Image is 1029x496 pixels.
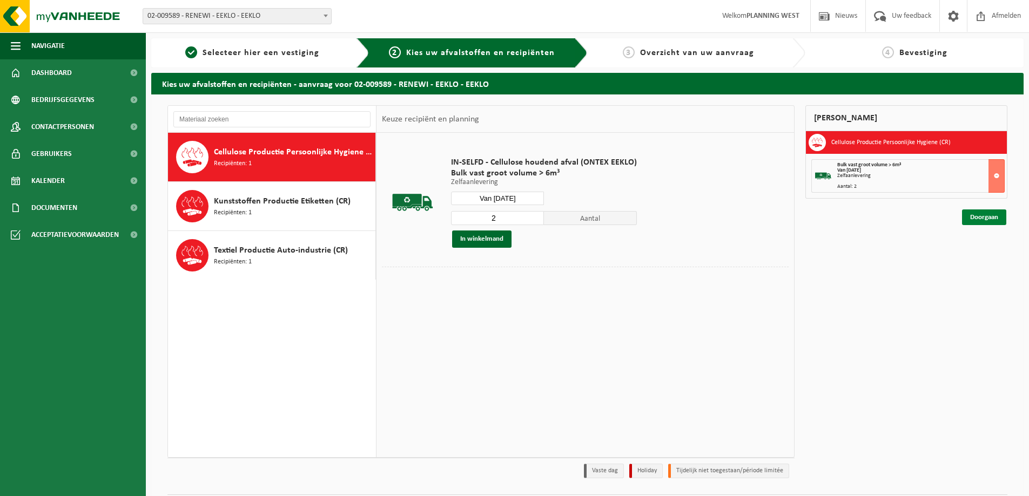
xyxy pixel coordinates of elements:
span: Cellulose Productie Persoonlijke Hygiene (CR) [214,146,373,159]
span: Aantal [544,211,637,225]
button: Kunststoffen Productie Etiketten (CR) Recipiënten: 1 [168,182,376,231]
h2: Kies uw afvalstoffen en recipiënten - aanvraag voor 02-009589 - RENEWI - EEKLO - EEKLO [151,73,1024,94]
li: Vaste dag [584,464,624,478]
button: Cellulose Productie Persoonlijke Hygiene (CR) Recipiënten: 1 [168,133,376,182]
span: 3 [623,46,635,58]
span: Kalender [31,167,65,194]
div: [PERSON_NAME] [805,105,1007,131]
span: Bedrijfsgegevens [31,86,95,113]
a: 1Selecteer hier een vestiging [157,46,348,59]
span: 4 [882,46,894,58]
span: Overzicht van uw aanvraag [640,49,754,57]
p: Zelfaanlevering [451,179,637,186]
span: Kunststoffen Productie Etiketten (CR) [214,195,351,208]
span: 02-009589 - RENEWI - EEKLO - EEKLO [143,8,332,24]
input: Selecteer datum [451,192,544,205]
span: Bevestiging [899,49,947,57]
div: Zelfaanlevering [837,173,1004,179]
span: Recipiënten: 1 [214,159,252,169]
strong: PLANNING WEST [746,12,799,20]
span: Contactpersonen [31,113,94,140]
a: Doorgaan [962,209,1006,225]
span: Acceptatievoorwaarden [31,221,119,248]
li: Tijdelijk niet toegestaan/période limitée [668,464,789,478]
span: Navigatie [31,32,65,59]
span: Recipiënten: 1 [214,257,252,267]
div: Aantal: 2 [837,184,1004,189]
span: Dashboard [31,59,72,86]
div: Keuze recipiënt en planning [376,106,485,133]
span: Selecteer hier een vestiging [203,49,319,57]
span: Kies uw afvalstoffen en recipiënten [406,49,555,57]
span: Textiel Productie Auto-industrie (CR) [214,244,348,257]
strong: Van [DATE] [837,167,861,173]
span: Bulk vast groot volume > 6m³ [837,162,901,168]
button: Textiel Productie Auto-industrie (CR) Recipiënten: 1 [168,231,376,280]
li: Holiday [629,464,663,478]
span: Bulk vast groot volume > 6m³ [451,168,637,179]
span: 02-009589 - RENEWI - EEKLO - EEKLO [143,9,331,24]
h3: Cellulose Productie Persoonlijke Hygiene (CR) [831,134,951,151]
span: 2 [389,46,401,58]
span: Recipiënten: 1 [214,208,252,218]
span: IN-SELFD - Cellulose houdend afval (ONTEX EEKLO) [451,157,637,168]
input: Materiaal zoeken [173,111,371,127]
span: Documenten [31,194,77,221]
button: In winkelmand [452,230,512,248]
span: 1 [185,46,197,58]
span: Gebruikers [31,140,72,167]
